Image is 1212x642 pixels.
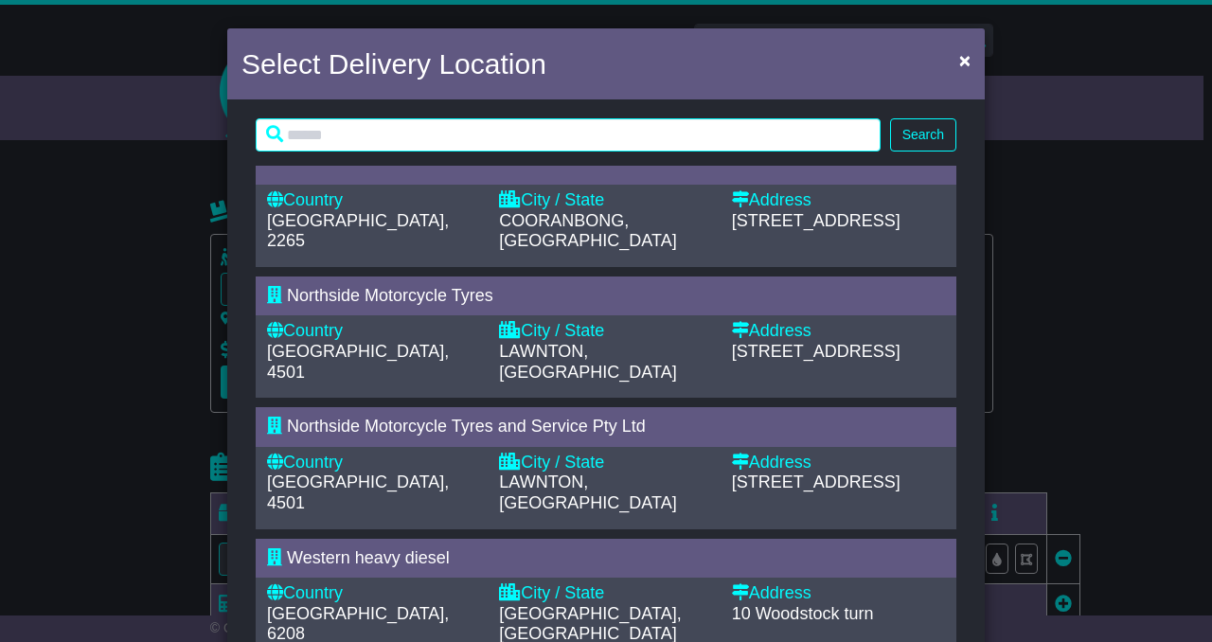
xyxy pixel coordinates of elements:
[732,211,900,230] span: [STREET_ADDRESS]
[267,473,449,512] span: [GEOGRAPHIC_DATA], 4501
[267,342,449,382] span: [GEOGRAPHIC_DATA], 4501
[732,453,945,473] div: Address
[499,321,712,342] div: City / State
[959,49,971,71] span: ×
[499,190,712,211] div: City / State
[267,211,449,251] span: [GEOGRAPHIC_DATA], 2265
[499,473,676,512] span: LAWNTON, [GEOGRAPHIC_DATA]
[732,321,945,342] div: Address
[499,453,712,473] div: City / State
[950,41,980,80] button: Close
[890,118,956,152] button: Search
[499,342,676,382] span: LAWNTON, [GEOGRAPHIC_DATA]
[287,417,646,436] span: Northside Motorcycle Tyres and Service Pty Ltd
[732,604,874,623] span: 10 Woodstock turn
[287,548,450,567] span: Western heavy diesel
[267,583,480,604] div: Country
[499,583,712,604] div: City / State
[241,43,546,85] h4: Select Delivery Location
[267,190,480,211] div: Country
[287,286,493,305] span: Northside Motorcycle Tyres
[267,453,480,473] div: Country
[732,473,900,491] span: [STREET_ADDRESS]
[499,211,676,251] span: COORANBONG, [GEOGRAPHIC_DATA]
[732,342,900,361] span: [STREET_ADDRESS]
[732,583,945,604] div: Address
[732,190,945,211] div: Address
[267,321,480,342] div: Country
